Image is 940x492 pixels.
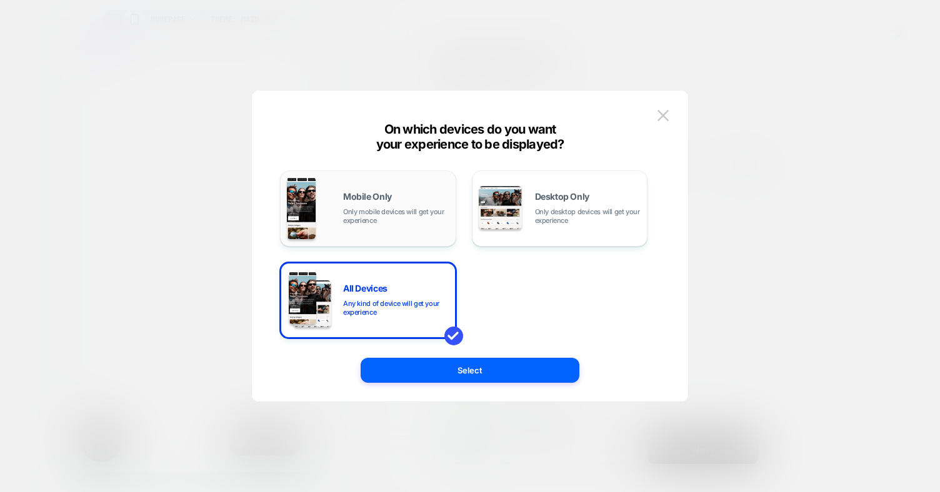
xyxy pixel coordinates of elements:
span: Desktop Only [535,192,589,201]
span: On which devices do you want your experience to be displayed? [376,122,564,152]
img: close [657,110,669,121]
iframe: Gorgias live chat messenger [151,386,235,420]
span: Only desktop devices will get your experience [535,207,641,225]
button: Select [361,358,579,383]
span: Only mobile devices will get your experience [343,207,449,225]
div: 15% Off [10,382,50,422]
span: 15% Off [15,388,47,416]
span: Any kind of device will get your experience [343,299,449,317]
